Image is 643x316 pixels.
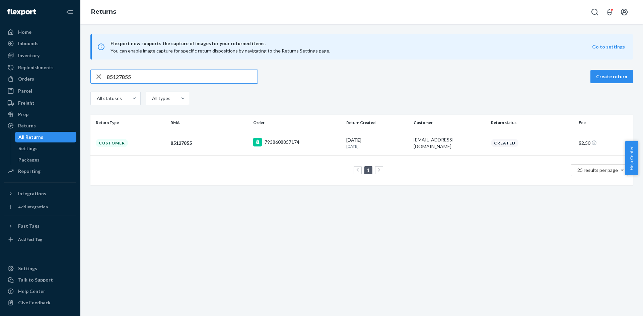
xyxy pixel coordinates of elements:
[346,137,408,149] div: [DATE]
[346,143,408,149] p: [DATE]
[170,140,248,146] div: 85127855
[18,122,36,129] div: Returns
[625,141,638,175] button: Help Center
[411,115,488,131] th: Customer
[4,50,76,61] a: Inventory
[618,5,631,19] button: Open account menu
[4,188,76,199] button: Integrations
[251,115,344,131] th: Order
[18,40,39,47] div: Inbounds
[4,86,76,96] a: Parcel
[4,263,76,274] a: Settings
[18,265,37,272] div: Settings
[91,8,116,15] a: Returns
[4,286,76,297] a: Help Center
[18,236,42,242] div: Add Fast Tag
[111,39,592,47] span: Flexport now supports the capture of images for your returned items.
[18,223,40,229] div: Fast Tags
[4,74,76,84] a: Orders
[576,131,633,155] td: $2.50
[18,29,31,35] div: Home
[18,145,38,152] div: Settings
[491,139,518,147] div: Created
[576,115,633,131] th: Fee
[111,48,330,54] span: You can enable image capture for specific return dispositions by navigating to the Returns Settin...
[366,167,371,173] a: Page 1 is your current page
[152,95,169,102] div: All types
[15,132,77,142] a: All Returns
[592,43,625,50] button: Go to settings
[107,70,258,83] input: Search returns by rma, id, tracking number
[4,62,76,73] a: Replenishments
[4,166,76,177] a: Reporting
[18,299,51,306] div: Give Feedback
[97,95,121,102] div: All statuses
[18,134,43,140] div: All Returns
[4,120,76,131] a: Returns
[344,115,411,131] th: Return Created
[4,234,76,245] a: Add Fast Tag
[18,88,32,94] div: Parcel
[18,52,40,59] div: Inventory
[4,27,76,37] a: Home
[86,2,122,22] ol: breadcrumbs
[18,288,45,295] div: Help Center
[4,275,76,285] button: Talk to Support
[15,154,77,165] a: Packages
[414,136,486,150] div: [EMAIL_ADDRESS][DOMAIN_NAME]
[4,221,76,231] button: Fast Tags
[588,5,601,19] button: Open Search Box
[4,98,76,108] a: Freight
[4,109,76,120] a: Prep
[488,115,576,131] th: Return status
[168,115,251,131] th: RMA
[4,202,76,212] a: Add Integration
[18,156,40,163] div: Packages
[18,100,34,106] div: Freight
[4,297,76,308] button: Give Feedback
[90,115,168,131] th: Return Type
[265,139,299,145] div: 7938608857174
[18,64,54,71] div: Replenishments
[18,111,28,118] div: Prep
[63,5,76,19] button: Close Navigation
[18,190,46,197] div: Integrations
[600,296,636,313] iframe: Opens a widget where you can chat to one of our agents
[96,139,128,147] div: Customer
[590,70,633,83] button: Create return
[15,143,77,154] a: Settings
[577,167,618,173] span: 25 results per page
[18,168,41,175] div: Reporting
[18,204,48,210] div: Add Integration
[4,38,76,49] a: Inbounds
[18,277,53,283] div: Talk to Support
[603,5,616,19] button: Open notifications
[7,9,36,15] img: Flexport logo
[18,76,34,82] div: Orders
